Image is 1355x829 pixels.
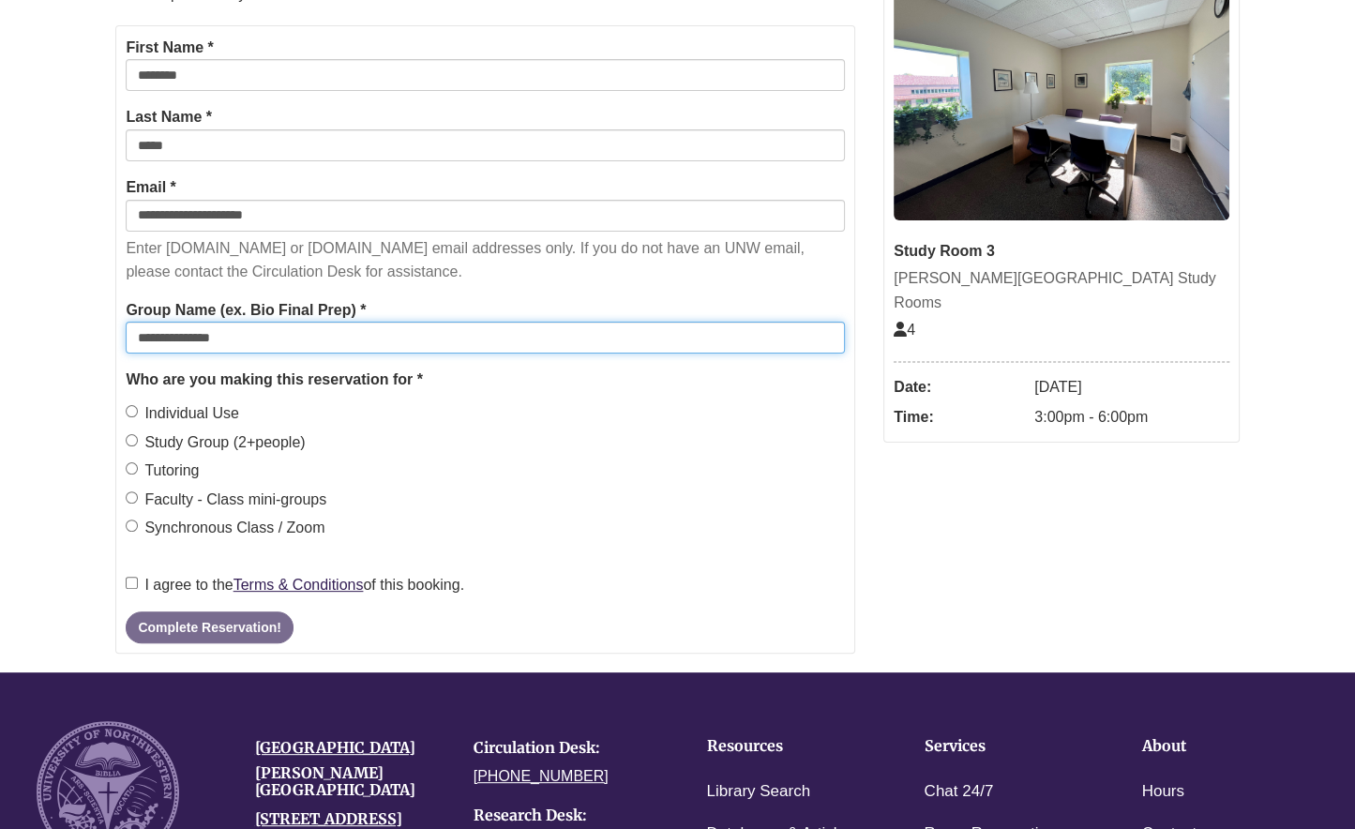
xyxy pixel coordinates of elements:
[126,488,326,512] label: Faculty - Class mini-groups
[126,175,175,200] label: Email *
[126,405,138,417] input: Individual Use
[126,105,212,129] label: Last Name *
[706,738,866,755] h4: Resources
[126,462,138,475] input: Tutoring
[474,768,609,784] a: [PHONE_NUMBER]
[126,36,213,60] label: First Name *
[126,577,138,589] input: I agree to theTerms & Conditionsof this booking.
[126,520,138,532] input: Synchronous Class / Zoom
[1141,738,1301,755] h4: About
[126,430,305,455] label: Study Group (2+people)
[126,434,138,446] input: Study Group (2+people)
[894,322,915,338] span: The capacity of this space
[126,459,199,483] label: Tutoring
[126,516,324,540] label: Synchronous Class / Zoom
[894,402,1025,432] dt: Time:
[474,740,664,757] h4: Circulation Desk:
[126,368,845,392] legend: Who are you making this reservation for *
[126,298,366,323] label: Group Name (ex. Bio Final Prep) *
[1034,372,1228,402] dd: [DATE]
[474,807,664,824] h4: Research Desk:
[255,738,415,757] a: [GEOGRAPHIC_DATA]
[233,577,364,593] a: Terms & Conditions
[126,611,293,643] button: Complete Reservation!
[126,491,138,504] input: Faculty - Class mini-groups
[255,765,445,798] h4: [PERSON_NAME][GEOGRAPHIC_DATA]
[894,372,1025,402] dt: Date:
[894,239,1228,264] div: Study Room 3
[924,738,1083,755] h4: Services
[126,401,239,426] label: Individual Use
[1141,778,1183,806] a: Hours
[126,573,464,597] label: I agree to the of this booking.
[706,778,810,806] a: Library Search
[1034,402,1228,432] dd: 3:00pm - 6:00pm
[894,266,1228,314] div: [PERSON_NAME][GEOGRAPHIC_DATA] Study Rooms
[126,236,845,284] p: Enter [DOMAIN_NAME] or [DOMAIN_NAME] email addresses only. If you do not have an UNW email, pleas...
[924,778,993,806] a: Chat 24/7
